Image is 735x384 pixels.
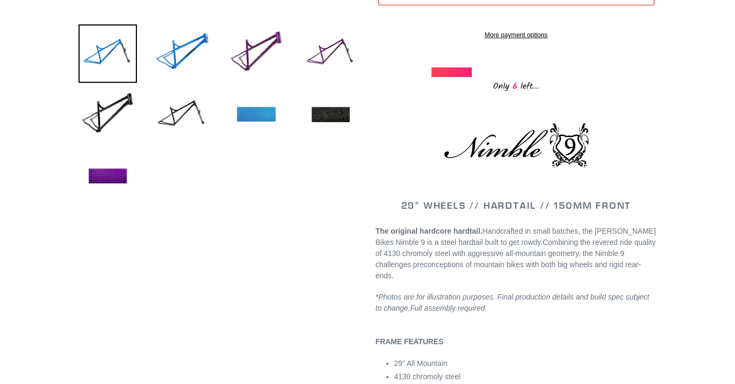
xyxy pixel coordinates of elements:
[376,227,482,235] strong: The original hardcore hardtail.
[394,372,461,381] span: 4130 chromoly steel
[79,86,137,144] img: Load image into Gallery viewer, NIMBLE 9 - Frame + Fork
[153,86,211,144] img: Load image into Gallery viewer, NIMBLE 9 - Frame + Fork
[509,80,521,93] span: 6
[153,24,211,83] img: Load image into Gallery viewer, NIMBLE 9 - Frame + Fork
[227,24,286,83] img: Load image into Gallery viewer, NIMBLE 9 - Frame + Fork
[376,293,650,312] em: *Photos are for illustration purposes. Final production details and build spec subject to change.
[376,238,656,280] span: Combining the revered ride quality of 4130 chromoly steel with aggressive all-mountain geometry, ...
[227,86,286,144] img: Load image into Gallery viewer, NIMBLE 9 - Frame + Fork
[431,77,601,93] div: Only left...
[79,148,137,206] img: Load image into Gallery viewer, NIMBLE 9 - Frame + Fork
[301,86,360,144] img: Load image into Gallery viewer, NIMBLE 9 - Frame + Fork
[410,304,487,312] span: Full assembly required.
[394,359,448,368] span: 29″ All Mountain
[376,337,444,346] b: FRAME FEATURES
[301,24,360,83] img: Load image into Gallery viewer, NIMBLE 9 - Frame + Fork
[376,227,656,246] span: Handcrafted in small batches, the [PERSON_NAME] Bikes Nimble 9 is a steel hardtail built to get r...
[401,199,632,211] span: 29" WHEELS // HARDTAIL // 150MM FRONT
[378,30,654,40] a: More payment options
[79,24,137,83] img: Load image into Gallery viewer, NIMBLE 9 - Frame + Fork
